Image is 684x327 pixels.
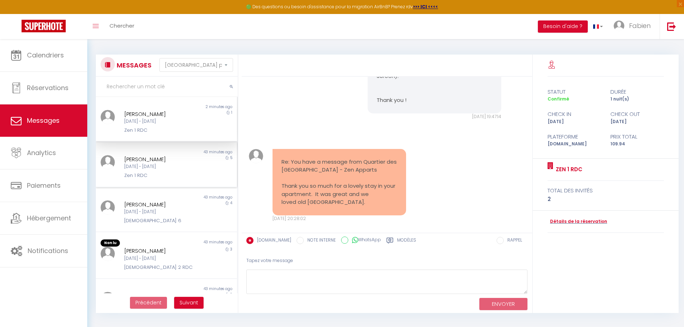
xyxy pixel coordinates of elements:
[230,292,232,297] span: 3
[606,110,669,118] div: check out
[230,247,232,252] span: 3
[304,237,336,245] label: NOTE INTERNE
[166,149,237,155] div: 43 minutes ago
[130,297,167,309] button: Previous
[96,77,238,97] input: Rechercher un mot clé
[27,181,61,190] span: Paiements
[124,127,197,134] div: Zen 1 RDC
[110,22,134,29] span: Chercher
[246,252,527,270] div: Tapez votre message
[124,155,197,164] div: [PERSON_NAME]
[124,264,197,271] div: [DEMOGRAPHIC_DATA] 2 RDC
[253,237,291,245] label: [DOMAIN_NAME]
[543,88,606,96] div: statut
[608,14,660,39] a: ... Fabien
[124,217,197,224] div: [DEMOGRAPHIC_DATA] 6
[606,118,669,125] div: [DATE]
[397,237,416,246] label: Modèles
[124,110,197,118] div: [PERSON_NAME]
[101,247,115,261] img: ...
[606,141,669,148] div: 109.94
[368,113,501,120] div: [DATE] 19:47:14
[166,239,237,247] div: 43 minutes ago
[479,298,527,310] button: ENVOYER
[135,299,162,306] span: Précédent
[629,21,651,30] span: Fabien
[166,104,237,110] div: 2 minutes ago
[606,88,669,96] div: durée
[124,118,197,125] div: [DATE] - [DATE]
[174,297,204,309] button: Next
[27,51,64,60] span: Calendriers
[543,110,606,118] div: check in
[101,292,115,306] img: ...
[27,83,69,92] span: Réservations
[166,195,237,200] div: 43 minutes ago
[27,214,71,223] span: Hébergement
[27,148,56,157] span: Analytics
[413,4,438,10] a: >>> ICI <<<<
[101,110,115,124] img: ...
[614,20,624,31] img: ...
[548,96,569,102] span: Confirmé
[504,237,522,245] label: RAPPEL
[101,155,115,169] img: ...
[548,218,607,225] a: Détails de la réservation
[553,165,582,174] a: Zen 1 RDC
[606,132,669,141] div: Prix total
[348,237,381,244] label: WhatsApp
[543,118,606,125] div: [DATE]
[22,20,66,32] img: Super Booking
[231,110,232,115] span: 1
[115,57,152,73] h3: MESSAGES
[548,195,664,204] div: 2
[273,215,406,222] div: [DATE] 20:28:02
[28,246,68,255] span: Notifications
[230,200,232,206] span: 4
[377,96,492,104] p: Thank you !
[124,292,197,300] div: [PERSON_NAME]
[124,172,197,179] div: Zen 1 RDC
[124,247,197,255] div: [PERSON_NAME]
[543,141,606,148] div: [DOMAIN_NAME]
[101,239,120,247] span: Non lu
[124,200,197,209] div: [PERSON_NAME]
[281,158,397,206] pre: Re: You have a message from Quartier des [GEOGRAPHIC_DATA] - Zen Apparts Thank you so much for a ...
[230,155,232,160] span: 5
[548,186,664,195] div: total des invités
[124,209,197,215] div: [DATE] - [DATE]
[538,20,588,33] button: Besoin d'aide ?
[166,286,237,292] div: 43 minutes ago
[27,116,60,125] span: Messages
[606,96,669,103] div: 1 nuit(s)
[543,132,606,141] div: Plateforme
[667,22,676,31] img: logout
[249,149,263,163] img: ...
[124,163,197,170] div: [DATE] - [DATE]
[180,299,198,306] span: Suivant
[124,255,197,262] div: [DATE] - [DATE]
[104,14,140,39] a: Chercher
[101,200,115,215] img: ...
